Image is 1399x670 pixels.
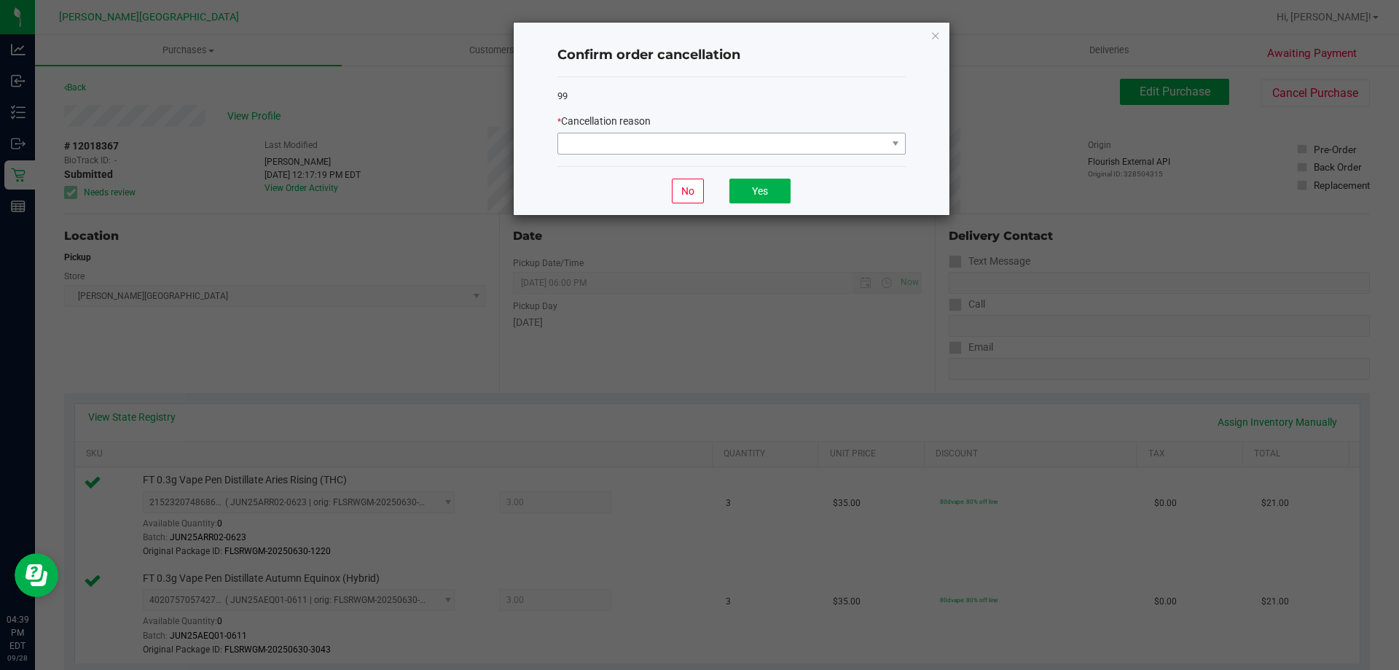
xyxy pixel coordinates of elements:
[15,553,58,597] iframe: Resource center
[557,90,568,101] span: 99
[561,115,651,127] span: Cancellation reason
[930,26,941,44] button: Close
[672,179,704,203] button: No
[729,179,791,203] button: Yes
[557,46,906,65] h4: Confirm order cancellation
